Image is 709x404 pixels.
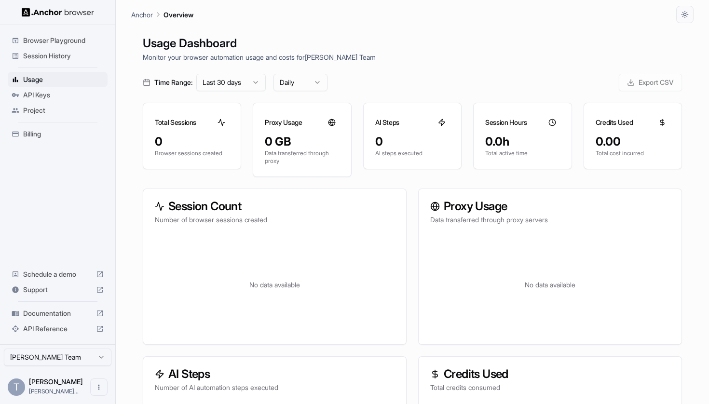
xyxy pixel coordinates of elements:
div: Usage [8,72,108,87]
p: Total credits consumed [430,383,670,392]
h3: Session Count [155,201,395,212]
p: Monitor your browser automation usage and costs for [PERSON_NAME] Team [143,52,682,62]
p: Overview [164,10,193,20]
h3: Session Hours [485,118,527,127]
div: Project [8,103,108,118]
span: API Reference [23,324,92,334]
p: Total active time [485,149,559,157]
span: Schedule a demo [23,269,92,279]
div: Documentation [8,306,108,321]
span: Documentation [23,309,92,318]
h3: Credits Used [430,368,670,380]
div: 0 GB [265,134,339,149]
h3: AI Steps [155,368,395,380]
span: Project [23,106,104,115]
div: Support [8,282,108,297]
div: API Reference [8,321,108,337]
div: Browser Playground [8,33,108,48]
h1: Usage Dashboard [143,35,682,52]
p: Number of AI automation steps executed [155,383,395,392]
div: No data available [155,236,395,333]
p: Data transferred through proxy servers [430,215,670,225]
h3: AI Steps [375,118,399,127]
h3: Proxy Usage [265,118,302,127]
button: Open menu [90,378,108,396]
p: Browser sessions created [155,149,229,157]
img: Anchor Logo [22,8,94,17]
span: Browser Playground [23,36,104,45]
p: Number of browser sessions created [155,215,395,225]
span: Usage [23,75,104,84]
div: Session History [8,48,108,64]
span: Tony D [29,377,83,386]
div: 0.0h [485,134,559,149]
h3: Credits Used [596,118,633,127]
h3: Total Sessions [155,118,196,127]
span: API Keys [23,90,104,100]
span: Support [23,285,92,295]
p: AI steps executed [375,149,450,157]
p: Data transferred through proxy [265,149,339,165]
p: Anchor [131,10,153,20]
div: No data available [430,236,670,333]
p: Total cost incurred [596,149,670,157]
span: Session History [23,51,104,61]
div: 0 [155,134,229,149]
div: Billing [8,126,108,142]
span: tony@glidepath.studio [29,388,79,395]
span: Billing [23,129,104,139]
nav: breadcrumb [131,9,193,20]
div: API Keys [8,87,108,103]
div: T [8,378,25,396]
div: Schedule a demo [8,267,108,282]
h3: Proxy Usage [430,201,670,212]
div: 0.00 [596,134,670,149]
div: 0 [375,134,450,149]
span: Time Range: [154,78,192,87]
